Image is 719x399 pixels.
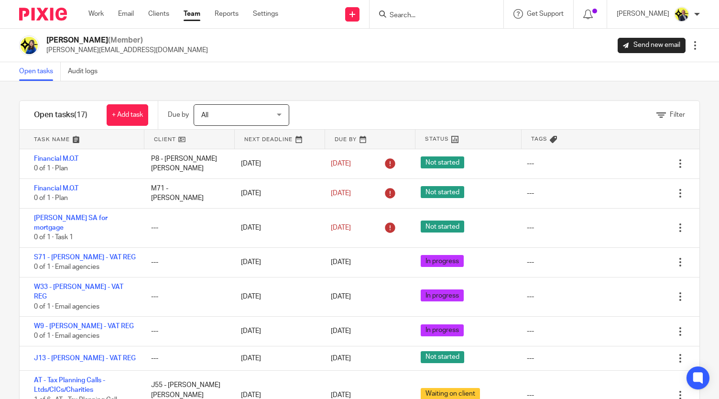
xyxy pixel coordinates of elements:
[107,104,148,126] a: + Add task
[617,9,669,19] p: [PERSON_NAME]
[142,349,231,368] div: ---
[670,111,685,118] span: Filter
[34,215,108,231] a: [PERSON_NAME] SA for mortgage
[331,190,351,197] span: [DATE]
[34,166,68,172] span: 0 of 1 · Plan
[231,253,321,272] div: [DATE]
[108,36,143,44] span: (Member)
[231,321,321,341] div: [DATE]
[527,354,534,363] div: ---
[142,218,231,237] div: ---
[142,179,231,208] div: M71 - [PERSON_NAME]
[425,135,449,143] span: Status
[19,8,67,21] img: Pixie
[148,9,169,19] a: Clients
[34,110,87,120] h1: Open tasks
[674,7,689,22] img: Dan-Starbridge%20(1).jpg
[231,184,321,203] div: [DATE]
[142,287,231,306] div: ---
[34,323,134,330] a: W9 - [PERSON_NAME] - VAT REG
[34,264,99,271] span: 0 of 1 · Email agencies
[34,303,99,310] span: 0 of 1 · Email agencies
[68,62,105,81] a: Audit logs
[34,355,136,362] a: J13 - [PERSON_NAME] - VAT REG
[168,110,189,120] p: Due by
[231,154,321,173] div: [DATE]
[34,333,99,340] span: 0 of 1 · Email agencies
[142,253,231,272] div: ---
[421,186,464,198] span: Not started
[331,160,351,167] span: [DATE]
[34,377,105,393] a: AT - Tax Planning Calls - Ltds/CICs/Charities
[253,9,278,19] a: Settings
[19,62,61,81] a: Open tasks
[46,35,208,45] h2: [PERSON_NAME]
[142,149,231,178] div: P8 - [PERSON_NAME] [PERSON_NAME]
[331,224,351,231] span: [DATE]
[201,112,208,119] span: All
[421,255,464,267] span: In progress
[34,234,73,241] span: 0 of 1 · Task 1
[331,293,351,300] span: [DATE]
[34,284,123,300] a: W33 - [PERSON_NAME] - VAT REG
[527,159,534,168] div: ---
[421,351,464,363] span: Not started
[421,324,464,336] span: In progress
[231,287,321,306] div: [DATE]
[527,223,534,233] div: ---
[184,9,200,19] a: Team
[331,355,351,362] span: [DATE]
[34,185,78,192] a: Financial M.O.T
[34,155,78,162] a: Financial M.O.T
[46,45,208,55] p: [PERSON_NAME][EMAIL_ADDRESS][DOMAIN_NAME]
[118,9,134,19] a: Email
[527,188,534,198] div: ---
[531,135,547,143] span: Tags
[74,111,87,119] span: (17)
[142,321,231,341] div: ---
[19,35,39,55] img: Bobo-Starbridge%201.jpg
[34,254,136,261] a: S71 - [PERSON_NAME] - VAT REG
[88,9,104,19] a: Work
[421,289,464,301] span: In progress
[231,349,321,368] div: [DATE]
[527,326,534,336] div: ---
[331,328,351,334] span: [DATE]
[527,11,564,17] span: Get Support
[421,221,464,233] span: Not started
[331,392,351,399] span: [DATE]
[527,257,534,267] div: ---
[215,9,239,19] a: Reports
[618,38,686,53] a: Send new email
[231,218,321,237] div: [DATE]
[331,259,351,266] span: [DATE]
[527,292,534,301] div: ---
[389,11,475,20] input: Search
[34,195,68,201] span: 0 of 1 · Plan
[421,156,464,168] span: Not started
